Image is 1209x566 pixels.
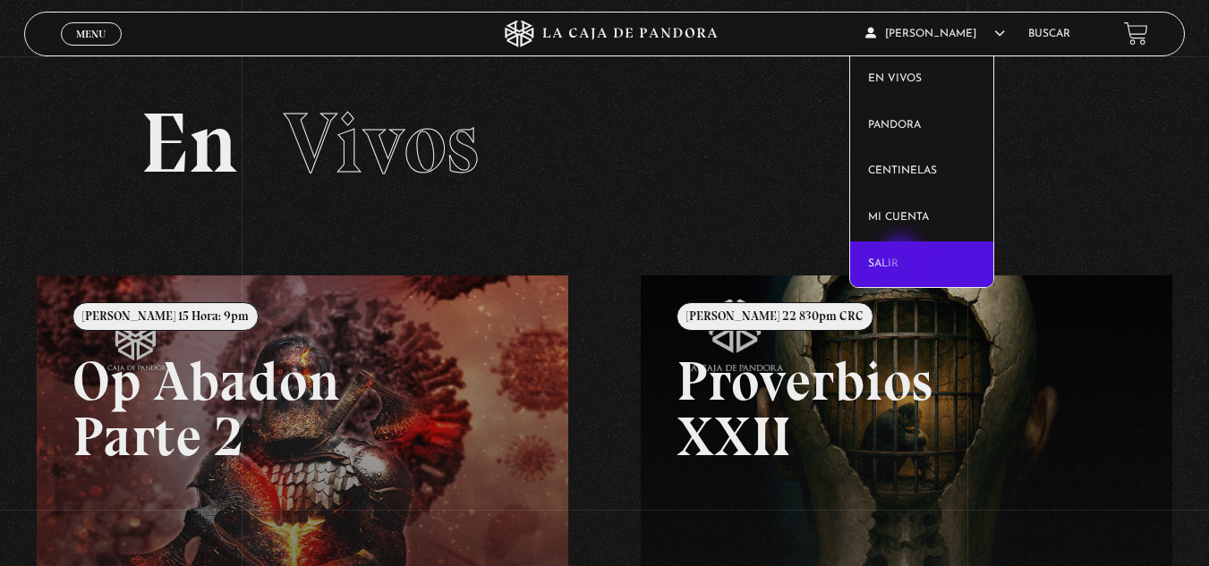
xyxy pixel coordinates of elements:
h2: En [140,101,1069,186]
span: Vivos [284,92,479,194]
span: Menu [76,29,106,39]
span: [PERSON_NAME] [865,29,1005,39]
a: En vivos [850,56,993,103]
a: View your shopping cart [1124,21,1148,46]
a: Mi cuenta [850,195,993,241]
a: Centinelas [850,148,993,195]
span: Cerrar [70,43,112,55]
a: Pandora [850,103,993,149]
a: Salir [850,241,993,288]
a: Buscar [1028,29,1070,39]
